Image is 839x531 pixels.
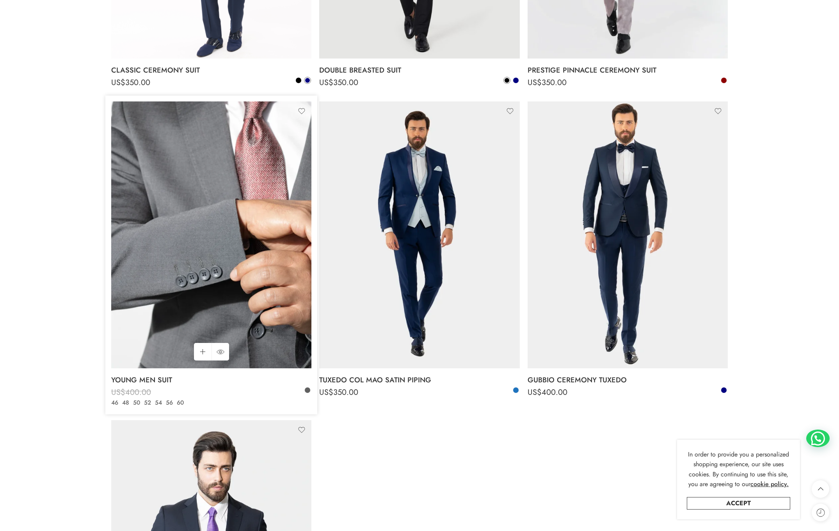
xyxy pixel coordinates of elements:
[111,387,125,398] span: US$
[319,387,333,398] span: US$
[503,77,510,84] a: Black
[142,398,153,407] a: 52
[304,77,311,84] a: Navy
[111,396,125,407] span: US$
[111,77,150,88] bdi: 350.00
[111,396,150,407] bdi: 280.00
[319,77,333,88] span: US$
[687,497,790,510] a: Accept
[111,372,311,388] a: YOUNG MEN SUIT
[319,387,358,398] bdi: 350.00
[212,343,229,361] a: QUICK SHOP
[109,398,120,407] a: 46
[131,398,142,407] a: 50
[528,372,728,388] a: GUBBIO CEREMONY TUXEDO
[512,387,519,394] a: Blue
[153,398,164,407] a: 54
[528,62,728,78] a: PRESTIGE PINNACLE CEREMONY SUIT
[111,77,125,88] span: US$
[528,387,542,398] span: US$
[304,387,311,394] a: Anthracite
[750,479,789,489] a: cookie policy.
[111,387,151,398] bdi: 400.00
[528,77,542,88] span: US$
[319,372,519,388] a: TUXEDO COL MAO SATIN PIPING
[175,398,186,407] a: 60
[512,77,519,84] a: Navy
[194,343,212,361] a: Select options for “YOUNG MEN SUIT”
[688,450,789,489] span: In order to provide you a personalized shopping experience, our site uses cookies. By continuing ...
[528,77,567,88] bdi: 350.00
[295,77,302,84] a: Black
[319,62,519,78] a: DOUBLE BREASTED SUIT
[120,398,131,407] a: 48
[111,62,311,78] a: CLASSIC CEREMONY SUIT
[319,77,358,88] bdi: 350.00
[164,398,175,407] a: 56
[720,387,727,394] a: Navy
[720,77,727,84] a: Bordeaux
[528,387,567,398] bdi: 400.00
